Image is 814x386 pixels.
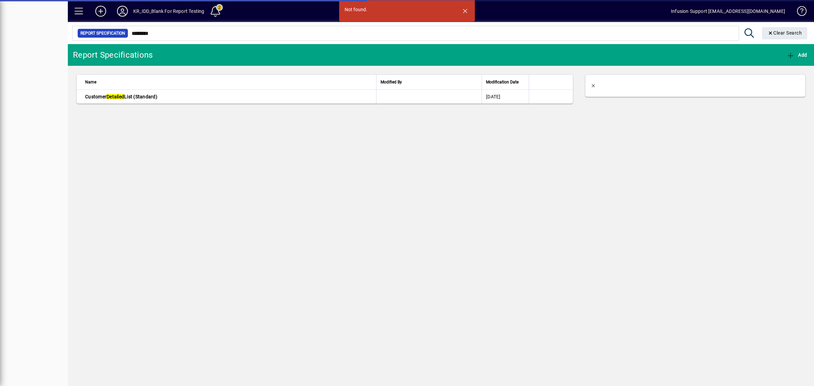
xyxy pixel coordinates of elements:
button: Clear [762,27,808,39]
a: Knowledge Base [792,1,806,23]
span: Add [787,52,807,58]
button: Add [90,5,112,17]
div: KR_IDD_Blank For Report Testing [133,6,204,17]
span: Name [85,78,96,86]
span: Customer List (Standard) [85,94,157,99]
span: Modification Date [486,78,519,86]
td: [DATE] [482,90,529,103]
span: Modified By [381,78,402,86]
em: Detailed [106,94,124,99]
button: Add [785,49,809,61]
button: Profile [112,5,133,17]
div: Infusion Support [EMAIL_ADDRESS][DOMAIN_NAME] [671,6,785,17]
div: Report Specifications [73,50,153,60]
span: Clear Search [768,30,802,36]
button: Back [585,76,602,92]
div: Modification Date [486,78,525,86]
div: Name [85,78,372,86]
span: Report Specification [80,30,125,37]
